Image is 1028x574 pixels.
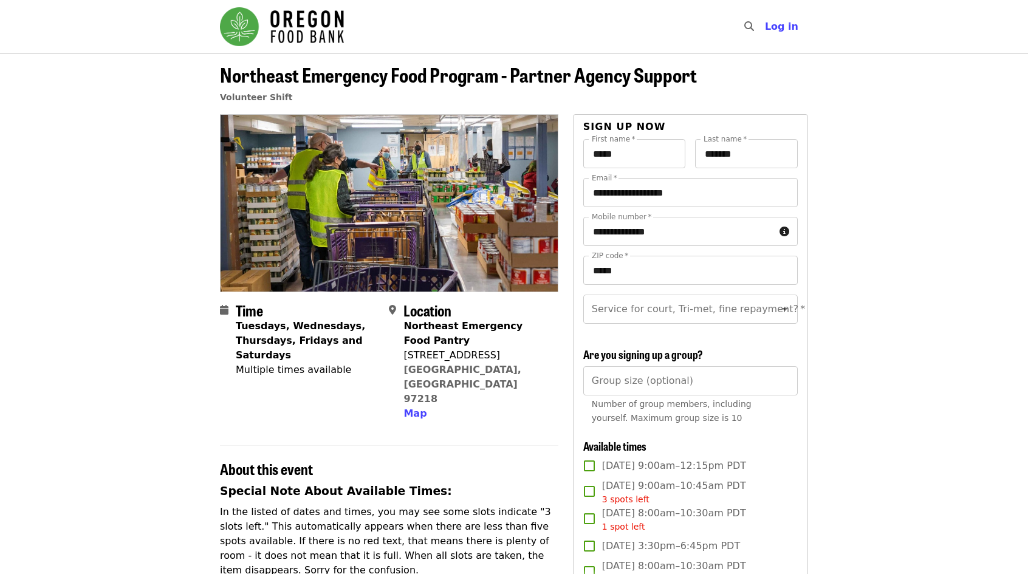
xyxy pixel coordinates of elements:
[583,217,775,246] input: Mobile number
[602,522,645,531] span: 1 spot left
[704,135,747,143] label: Last name
[220,7,344,46] img: Oregon Food Bank - Home
[583,438,646,454] span: Available times
[236,363,379,377] div: Multiple times available
[236,320,365,361] strong: Tuesdays, Wednesdays, Thursdays, Fridays and Saturdays
[755,15,808,39] button: Log in
[776,301,793,318] button: Open
[583,178,798,207] input: Email
[744,21,754,32] i: search icon
[403,364,521,405] a: [GEOGRAPHIC_DATA], [GEOGRAPHIC_DATA] 97218
[583,346,703,362] span: Are you signing up a group?
[592,399,752,423] span: Number of group members, including yourself. Maximum group size is 10
[583,121,666,132] span: Sign up now
[592,252,628,259] label: ZIP code
[761,12,771,41] input: Search
[602,506,746,533] span: [DATE] 8:00am–10:30am PDT
[583,366,798,395] input: [object Object]
[236,299,263,321] span: Time
[780,226,789,237] i: circle-info icon
[602,479,746,506] span: [DATE] 9:00am–10:45am PDT
[592,135,636,143] label: First name
[403,408,427,419] span: Map
[220,458,313,479] span: About this event
[592,174,617,182] label: Email
[389,304,396,316] i: map-marker-alt icon
[602,539,740,553] span: [DATE] 3:30pm–6:45pm PDT
[220,485,452,497] strong: Special Note About Available Times:
[403,320,523,346] strong: Northeast Emergency Food Pantry
[602,459,746,473] span: [DATE] 9:00am–12:15pm PDT
[583,139,686,168] input: First name
[220,60,697,89] span: Northeast Emergency Food Program - Partner Agency Support
[602,494,649,504] span: 3 spots left
[695,139,798,168] input: Last name
[592,213,651,220] label: Mobile number
[765,21,798,32] span: Log in
[403,406,427,421] button: Map
[403,299,451,321] span: Location
[403,348,548,363] div: [STREET_ADDRESS]
[220,92,293,102] a: Volunteer Shift
[220,304,228,316] i: calendar icon
[221,115,558,291] img: Northeast Emergency Food Program - Partner Agency Support organized by Oregon Food Bank
[583,256,798,285] input: ZIP code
